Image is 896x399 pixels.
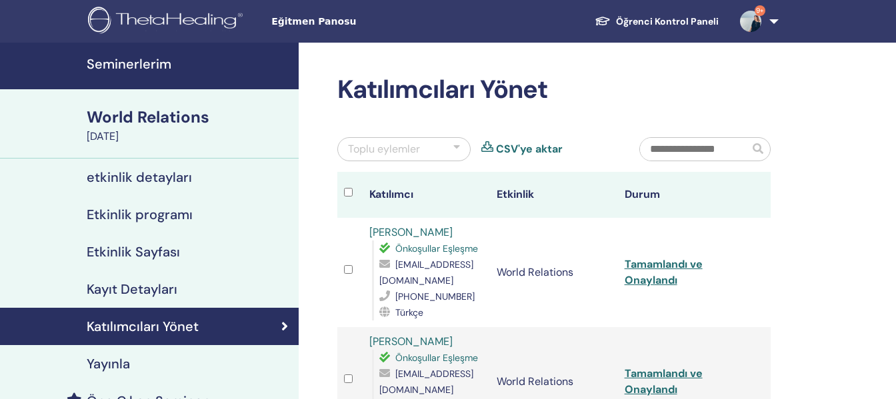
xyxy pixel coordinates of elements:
a: Tamamlandı ve Onaylandı [625,257,703,287]
a: World Relations[DATE] [79,106,299,145]
th: Durum [618,172,745,218]
span: Önkoşullar Eşleşme [395,352,478,364]
h4: Etkinlik programı [87,206,193,222]
h2: Katılımcıları Yönet [337,75,771,105]
a: Tamamlandı ve Onaylandı [625,366,703,396]
a: [PERSON_NAME] [369,334,453,348]
img: logo.png [88,7,247,37]
th: Etkinlik [490,172,617,218]
span: Eğitmen Panosu [271,15,471,29]
h4: Kayıt Detayları [87,281,177,297]
img: graduation-cap-white.svg [595,15,611,27]
span: [EMAIL_ADDRESS][DOMAIN_NAME] [379,258,473,286]
div: Toplu eylemler [348,141,420,157]
span: Önkoşullar Eşleşme [395,242,478,254]
div: [DATE] [87,129,291,145]
a: CSV'ye aktar [496,141,563,157]
a: Öğrenci Kontrol Paneli [584,9,729,34]
td: World Relations [490,218,617,327]
th: Katılımcı [363,172,490,218]
div: World Relations [87,106,291,129]
h4: Etkinlik Sayfası [87,244,180,260]
span: [EMAIL_ADDRESS][DOMAIN_NAME] [379,368,473,396]
img: default.jpg [740,11,761,32]
span: [PHONE_NUMBER] [395,290,475,302]
h4: etkinlik detayları [87,169,192,185]
span: Türkçe [395,306,423,318]
span: 9+ [755,5,765,16]
h4: Katılımcıları Yönet [87,318,199,334]
a: [PERSON_NAME] [369,225,453,239]
h4: Seminerlerim [87,56,291,72]
h4: Yayınla [87,356,130,372]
